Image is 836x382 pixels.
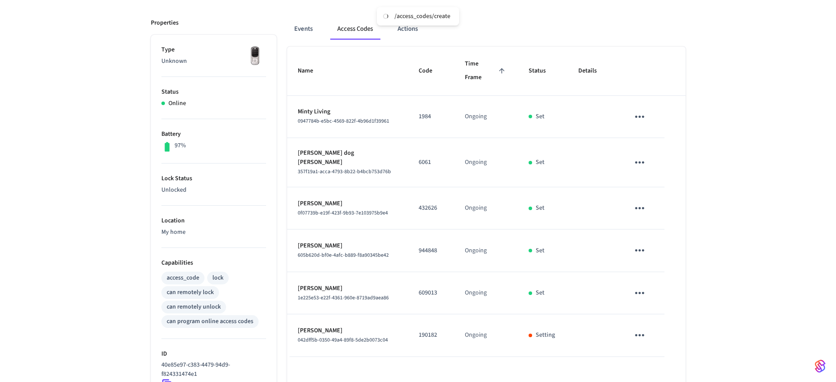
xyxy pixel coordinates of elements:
[419,288,444,298] p: 609013
[167,317,253,326] div: can program online access codes
[161,228,266,237] p: My home
[244,45,266,67] img: Yale Assure Touchscreen Wifi Smart Lock, Satin Nickel, Front
[454,187,518,229] td: Ongoing
[536,288,544,298] p: Set
[815,359,825,373] img: SeamLogoGradient.69752ec5.svg
[167,288,214,297] div: can remotely lock
[536,158,544,167] p: Set
[298,294,389,302] span: 1e225e53-e22f-4361-960e-8719ad9aea86
[465,57,507,85] span: Time Frame
[394,12,450,20] div: /access_codes/create
[419,246,444,255] p: 944848
[419,331,444,340] p: 190182
[161,87,266,97] p: Status
[536,112,544,121] p: Set
[287,18,320,40] button: Events
[298,149,398,167] p: [PERSON_NAME] dog [PERSON_NAME]
[536,204,544,213] p: Set
[298,107,398,116] p: Minty Living
[298,251,389,259] span: 605b620d-bf0e-4afc-b889-f8a90345be42
[175,141,186,150] p: 97%
[454,229,518,272] td: Ongoing
[167,273,199,283] div: access_code
[330,18,380,40] button: Access Codes
[161,186,266,195] p: Unlocked
[298,64,325,78] span: Name
[391,18,425,40] button: Actions
[419,64,444,78] span: Code
[161,174,266,183] p: Lock Status
[298,284,398,293] p: [PERSON_NAME]
[167,302,221,312] div: can remotely unlock
[298,336,388,344] span: 042dff5b-0350-49a4-89f8-5de2b0073c04
[298,209,388,217] span: 0f07739b-e19f-423f-9b93-7e103975b9e4
[161,360,263,379] p: 40e85e97-c383-4479-94d9-f824331474e1
[298,241,398,251] p: [PERSON_NAME]
[287,18,686,40] div: ant example
[298,117,389,125] span: 0947784b-e5bc-4569-822f-4b96d1f39961
[454,272,518,314] td: Ongoing
[298,326,398,335] p: [PERSON_NAME]
[161,216,266,226] p: Location
[161,258,266,268] p: Capabilities
[454,96,518,138] td: Ongoing
[529,64,557,78] span: Status
[151,18,179,28] p: Properties
[287,47,686,357] table: sticky table
[161,57,266,66] p: Unknown
[298,199,398,208] p: [PERSON_NAME]
[419,112,444,121] p: 1984
[161,349,266,359] p: ID
[161,45,266,55] p: Type
[298,168,391,175] span: 357f19a1-acca-4793-8b22-b4bcb753d76b
[212,273,223,283] div: lock
[419,158,444,167] p: 6061
[454,314,518,357] td: Ongoing
[454,138,518,187] td: Ongoing
[578,64,608,78] span: Details
[419,204,444,213] p: 432626
[168,99,186,108] p: Online
[161,130,266,139] p: Battery
[536,331,555,340] p: Setting
[536,246,544,255] p: Set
